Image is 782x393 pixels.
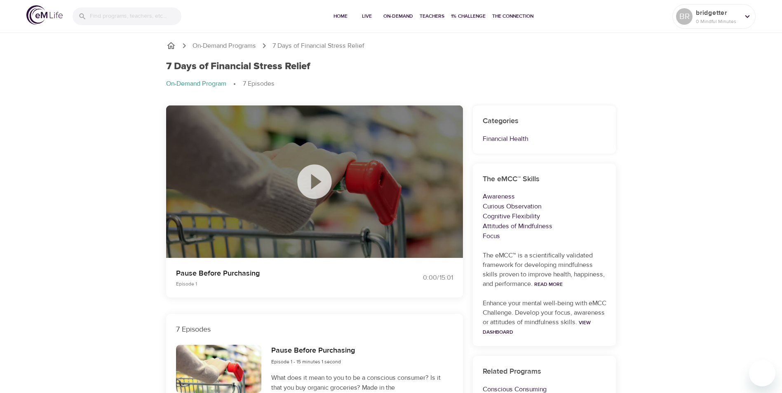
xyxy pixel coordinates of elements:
[534,281,563,288] a: Read More
[483,319,591,335] a: View Dashboard
[243,79,275,89] p: 7 Episodes
[272,41,364,51] p: 7 Days of Financial Stress Relief
[331,12,350,21] span: Home
[166,41,616,51] nav: breadcrumb
[483,201,606,211] p: Curious Observation
[483,173,606,185] h6: The eMCC™ Skills
[483,231,606,241] p: Focus
[90,7,181,25] input: Find programs, teachers, etc...
[696,8,740,18] p: bridgetter
[420,12,444,21] span: Teachers
[26,5,63,25] img: logo
[176,324,453,335] p: 7 Episodes
[483,221,606,231] p: Attitudes of Mindfulness
[271,358,341,365] span: Episode 1 - 15 minutes 1 second
[483,366,606,378] h6: Related Programs
[483,192,606,201] p: Awareness
[166,61,310,73] h1: 7 Days of Financial Stress Relief
[357,12,377,21] span: Live
[451,12,486,21] span: 1% Challenge
[483,211,606,221] p: Cognitive Flexibility
[483,251,606,289] p: The eMCC™ is a scientifically validated framework for developing mindfulness skills proven to imp...
[676,8,693,25] div: BR
[166,79,226,89] p: On-Demand Program
[271,345,355,357] h6: Pause Before Purchasing
[749,360,775,386] iframe: Button to launch messaging window
[193,41,256,51] a: On-Demand Programs
[383,12,413,21] span: On-Demand
[483,134,606,144] p: Financial Health
[176,268,381,279] p: Pause Before Purchasing
[176,280,381,288] p: Episode 1
[483,299,606,337] p: Enhance your mental well-being with eMCC Challenge. Develop your focus, awareness or attitudes of...
[166,79,616,89] nav: breadcrumb
[492,12,533,21] span: The Connection
[696,18,740,25] p: 0 Mindful Minutes
[483,115,606,127] h6: Categories
[391,273,453,283] div: 0:00 / 15:01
